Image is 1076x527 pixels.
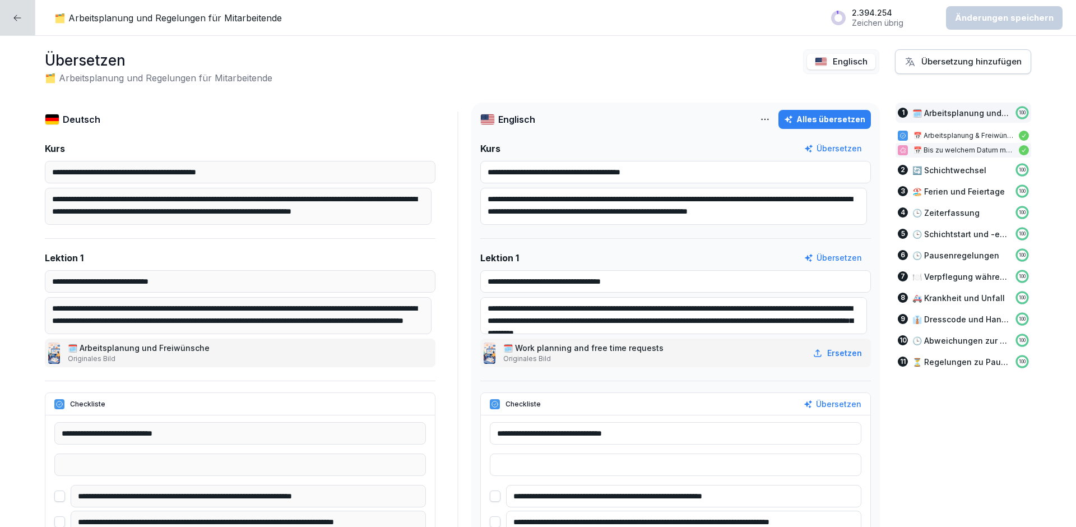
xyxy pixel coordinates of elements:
p: 📅 Bis zu welchem Datum müssen Freiwünsche eingereicht werden? [913,145,1013,155]
div: 1 [898,108,908,118]
div: 4 [898,207,908,218]
h2: 🗂️ Arbeitsplanung und Regelungen für Mitarbeitende [45,71,272,85]
p: 100 [1019,316,1026,322]
p: Kurs [45,142,65,155]
p: 👔 Dresscode und Handyregelung [912,313,1010,325]
p: Originales Bild [503,354,666,364]
div: Alles übersetzen [784,113,865,126]
button: 2.394.254Zeichen übrig [825,3,936,32]
p: Deutsch [63,113,100,126]
p: 2.394.254 [852,8,903,18]
p: 100 [1019,209,1026,216]
div: 9 [898,314,908,324]
p: 🔄 Schichtwechsel [912,164,986,176]
div: 8 [898,293,908,303]
p: Englisch [833,56,868,68]
button: Übersetzen [804,398,861,410]
p: 100 [1019,337,1026,344]
button: Übersetzen [804,142,862,155]
p: Englisch [498,113,535,126]
p: ⏳ Regelungen zu Pausen bei längeren Schichten [912,356,1010,368]
p: 🗓️ Work planning and free time requests [503,342,666,354]
div: 5 [898,229,908,239]
div: Übersetzung hinzufügen [905,56,1022,68]
p: Zeichen übrig [852,18,903,28]
p: Lektion 1 [45,251,84,265]
p: Lektion 1 [480,251,519,265]
img: us.svg [815,57,827,66]
p: Checkliste [505,399,541,409]
div: 7 [898,271,908,281]
p: 🏖️ Ferien und Feiertage [912,186,1005,197]
img: hl5uomsl320q5ciylzkysy9c.png [484,343,495,364]
p: Originales Bild [68,354,212,364]
button: Änderungen speichern [946,6,1063,30]
p: Checkliste [70,399,105,409]
p: 🕒 Schichtstart und -ende [912,228,1010,240]
p: 🍽️ Verpflegung während der Arbeit [912,271,1010,283]
p: Änderungen speichern [955,12,1054,24]
div: 11 [898,357,908,367]
p: 100 [1019,109,1026,116]
img: hl5uomsl320q5ciylzkysy9c.png [48,343,60,364]
p: 🕒 Abweichungen zur Zeiterfassung [912,335,1010,346]
button: Übersetzung hinzufügen [895,49,1031,74]
div: 2 [898,165,908,175]
p: 100 [1019,230,1026,237]
p: Ersetzen [827,347,862,359]
p: 100 [1019,358,1026,365]
p: 🕒 Zeiterfassung [912,207,980,219]
div: 10 [898,335,908,345]
button: Übersetzen [804,252,862,264]
p: 🚑 Krankheit und Unfall [912,292,1005,304]
p: 100 [1019,188,1026,195]
img: us.svg [480,114,495,125]
button: Alles übersetzen [778,110,871,129]
p: 🗂️ Arbeitsplanung und Regelungen für Mitarbeitende [54,11,282,25]
p: 100 [1019,294,1026,301]
p: 100 [1019,167,1026,173]
p: 🗓️ Arbeitsplanung und Freiwünsche [68,342,212,354]
div: 3 [898,186,908,196]
p: 📅 Arbeitsplanung & Freiwünsche [913,131,1013,141]
p: 100 [1019,273,1026,280]
p: 100 [1019,252,1026,258]
img: de.svg [45,114,59,125]
h1: Übersetzen [45,49,272,71]
div: 6 [898,250,908,260]
p: 🗓️ Arbeitsplanung und Freiwünsche [912,107,1010,119]
p: 🕒 Pausenregelungen [912,249,999,261]
p: Kurs [480,142,500,155]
